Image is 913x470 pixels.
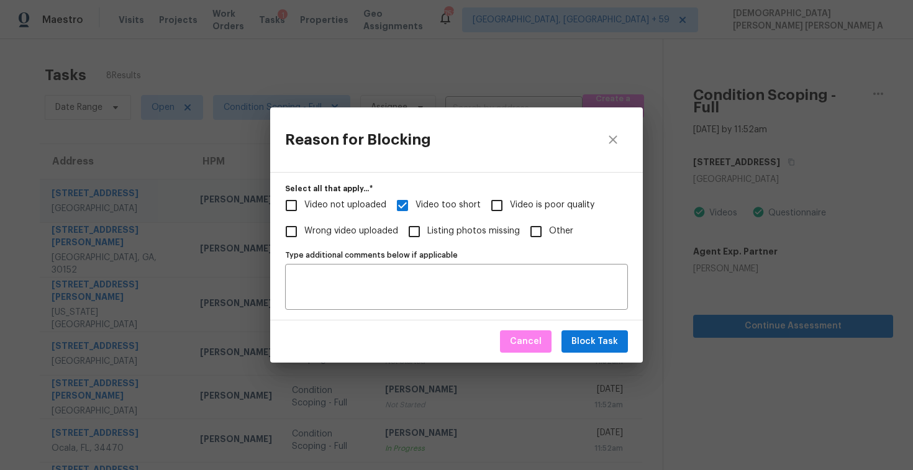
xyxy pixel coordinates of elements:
label: Type additional comments below if applicable [285,251,628,259]
span: Other [549,225,573,238]
span: Video not uploaded [278,192,304,219]
span: Video not uploaded [304,199,386,212]
span: Listing photos missing [427,225,520,238]
span: Wrong video uploaded [278,219,304,245]
div: Additional Comments [285,246,628,310]
span: Video too short [389,192,416,219]
h3: Reason for Blocking [285,131,431,148]
button: Cancel [500,330,552,353]
span: Cancel [510,334,542,350]
button: close [598,125,628,155]
span: Other [523,219,549,245]
button: Block Task [561,330,628,353]
span: Listing photos missing [401,219,427,245]
span: Video is poor quality [510,199,594,212]
span: Video too short [416,199,481,212]
span: Block Task [571,334,618,350]
span: Video is poor quality [484,192,510,219]
span: Wrong video uploaded [304,225,398,238]
label: Select all that apply... [285,185,628,192]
